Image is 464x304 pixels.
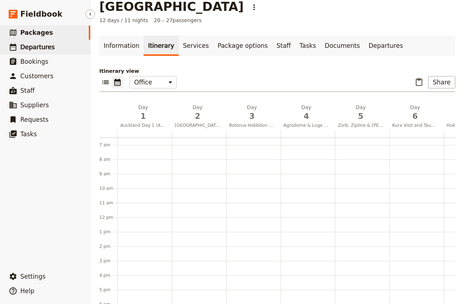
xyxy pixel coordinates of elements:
[20,58,48,65] span: Bookings
[99,200,117,206] div: 11 am
[229,104,275,122] h2: Day
[283,104,329,122] h2: Day
[20,116,49,123] span: Requests
[99,171,117,177] div: 9 am
[295,36,320,56] a: Tasks
[120,104,166,122] h2: Day
[99,17,148,24] span: 12 days / 11 nights
[281,104,335,130] button: Day4Agrodome & Luge & Redwoods Treewalk
[99,272,117,278] div: 4 pm
[338,111,384,122] span: 5
[320,36,364,56] a: Documents
[86,9,95,19] button: Hide menu
[229,111,275,122] span: 3
[428,76,455,88] button: Share
[389,122,441,128] span: Kura Visit and Taupo Transfer
[20,43,55,51] span: Departures
[99,229,117,235] div: 1 pm
[338,104,384,122] h2: Day
[248,1,260,13] button: Actions
[20,29,53,36] span: Packages
[213,36,272,56] a: Package options
[335,104,389,130] button: Day5Zorb, Zipline & [PERSON_NAME]
[364,36,407,56] a: Departures
[99,258,117,264] div: 3 pm
[112,76,124,88] button: Calendar view
[179,36,214,56] a: Services
[120,111,166,122] span: 1
[99,157,117,162] div: 8 am
[392,111,438,122] span: 6
[99,142,117,148] div: 7 am
[20,287,34,295] span: Help
[99,243,117,249] div: 2 pm
[172,104,226,130] button: Day2[GEOGRAPHIC_DATA] Activities
[99,76,112,88] button: List view
[413,76,425,88] button: Paste itinerary item
[20,101,49,109] span: Suppliers
[99,287,117,293] div: 5 pm
[20,273,46,280] span: Settings
[99,67,455,75] p: Itinerary view
[20,87,35,94] span: Staff
[20,9,62,20] span: Fieldbook
[144,36,178,56] a: Itinerary
[281,122,332,128] span: Agrodome & Luge & Redwoods Treewalk
[389,104,444,130] button: Day6Kura Visit and Taupo Transfer
[272,36,295,56] a: Staff
[154,17,202,24] span: 20 – 27 passengers
[172,122,223,128] span: [GEOGRAPHIC_DATA] Activities
[99,215,117,220] div: 12 pm
[20,72,53,80] span: Customers
[99,186,117,191] div: 10 am
[226,122,278,128] span: Rotorua Hobbiton & [PERSON_NAME]
[335,122,386,128] span: Zorb, Zipline & [PERSON_NAME]
[226,104,281,130] button: Day3Rotorua Hobbiton & [PERSON_NAME]
[117,104,172,130] button: Day1Auckland Day 1 (Arrival)
[283,111,329,122] span: 4
[99,36,144,56] a: Information
[392,104,438,122] h2: Day
[175,111,220,122] span: 2
[20,130,37,138] span: Tasks
[175,104,220,122] h2: Day
[117,122,169,128] span: Auckland Day 1 (Arrival)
